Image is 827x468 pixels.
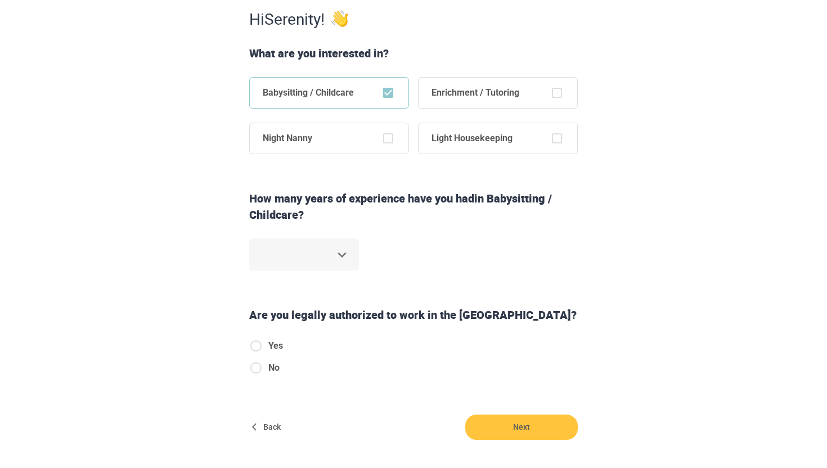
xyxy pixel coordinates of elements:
span: Yes [268,339,283,353]
span: Night Nanny [249,123,326,154]
span: Babysitting / Childcare [249,77,367,109]
div: Hi Serenity ! [245,7,582,30]
div: What are you interested in? [245,46,582,62]
img: undo [331,10,348,27]
div: authorizedToWorkInUS [249,339,292,383]
span: Enrichment / Tutoring [418,77,533,109]
span: Light Housekeeping [418,123,526,154]
div: How many years of experience have you had in Babysitting / Childcare ? [245,191,582,223]
button: Back [249,415,285,440]
button: Next [465,415,578,440]
div: Are you legally authorized to work in the [GEOGRAPHIC_DATA]? [245,307,582,323]
div: ​ [249,238,359,271]
span: No [268,361,280,375]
